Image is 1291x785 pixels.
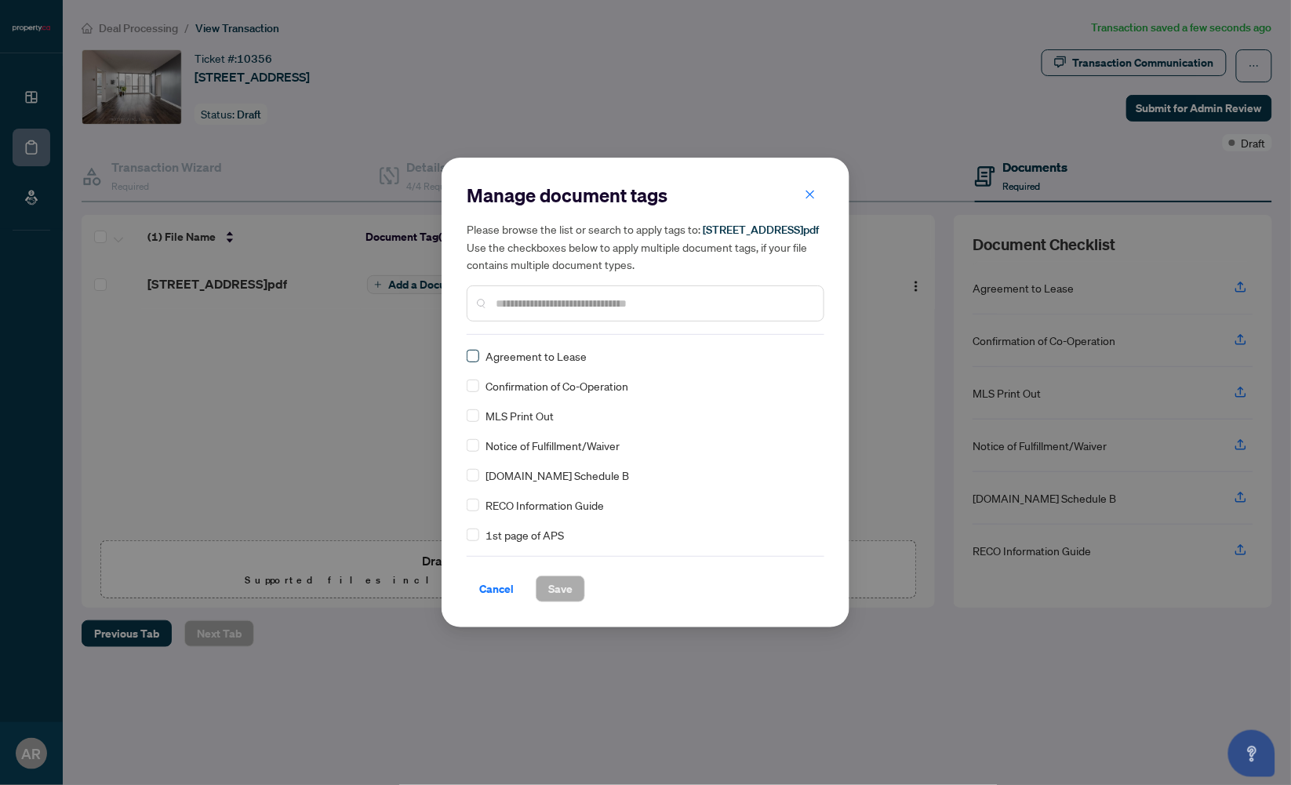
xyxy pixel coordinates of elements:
h2: Manage document tags [467,183,824,208]
button: Cancel [467,576,526,602]
span: MLS Print Out [485,407,554,424]
span: close [805,189,816,200]
h5: Please browse the list or search to apply tags to: Use the checkboxes below to apply multiple doc... [467,220,824,273]
span: Agreement to Lease [485,347,587,365]
span: RECO Information Guide [485,496,604,514]
span: Notice of Fulfillment/Waiver [485,437,620,454]
span: Cancel [479,576,514,601]
button: Open asap [1228,730,1275,777]
span: 1st page of APS [485,526,564,543]
span: [STREET_ADDRESS]pdf [703,223,819,237]
span: [DOMAIN_NAME] Schedule B [485,467,629,484]
span: Confirmation of Co-Operation [485,377,628,394]
button: Save [536,576,585,602]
